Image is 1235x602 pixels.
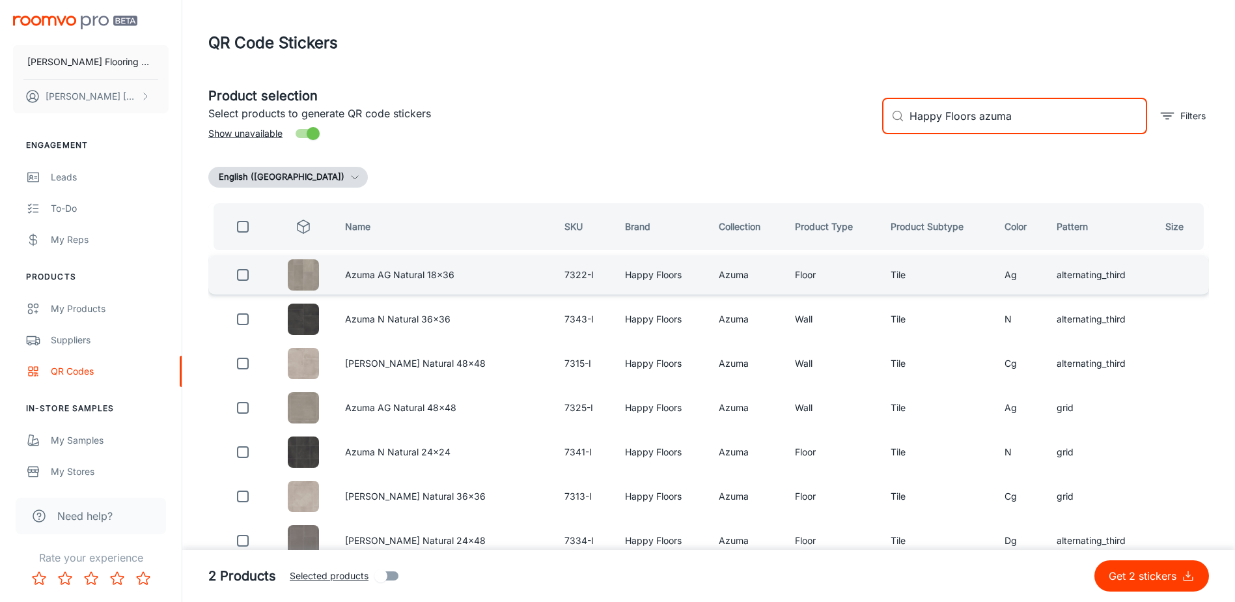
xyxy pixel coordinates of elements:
[1155,203,1209,250] th: Size
[615,300,708,339] td: Happy Floors
[10,550,171,566] p: Rate your experience
[13,16,137,29] img: Roomvo PRO Beta
[554,388,615,427] td: 7325-I
[554,255,615,294] td: 7322-I
[994,477,1046,516] td: Cg
[784,521,880,560] td: Floor
[13,45,169,79] button: [PERSON_NAME] Flooring Stores - Bozeman
[994,433,1046,472] td: N
[554,477,615,516] td: 7313-I
[615,344,708,383] td: Happy Floors
[554,203,615,250] th: SKU
[880,521,994,560] td: Tile
[104,566,130,592] button: Rate 4 star
[880,203,994,250] th: Product Subtype
[208,31,338,55] h1: QR Code Stickers
[880,388,994,427] td: Tile
[51,302,169,316] div: My Products
[784,203,880,250] th: Product Type
[1046,477,1156,516] td: grid
[708,388,784,427] td: Azuma
[27,55,154,69] p: [PERSON_NAME] Flooring Stores - Bozeman
[784,344,880,383] td: Wall
[784,477,880,516] td: Floor
[46,89,137,104] p: [PERSON_NAME] [PERSON_NAME]
[880,300,994,339] td: Tile
[615,433,708,472] td: Happy Floors
[26,566,52,592] button: Rate 1 star
[708,203,784,250] th: Collection
[208,566,276,586] h5: 2 Products
[51,364,169,379] div: QR Codes
[335,433,553,472] td: Azuma N Natural 24x24
[708,344,784,383] td: Azuma
[708,521,784,560] td: Azuma
[784,255,880,294] td: Floor
[784,388,880,427] td: Wall
[615,203,708,250] th: Brand
[78,566,104,592] button: Rate 3 star
[880,477,994,516] td: Tile
[51,433,169,448] div: My Samples
[615,477,708,516] td: Happy Floors
[994,388,1046,427] td: Ag
[335,300,553,339] td: Azuma N Natural 36x36
[880,344,994,383] td: Tile
[208,126,283,141] span: Show unavailable
[1046,388,1156,427] td: grid
[994,300,1046,339] td: N
[51,333,169,347] div: Suppliers
[1094,560,1209,592] button: Get 2 stickers
[1158,106,1209,126] button: filter
[554,300,615,339] td: 7343-I
[13,79,169,113] button: [PERSON_NAME] [PERSON_NAME]
[994,344,1046,383] td: Cg
[1046,255,1156,294] td: alternating_third
[784,300,880,339] td: Wall
[290,569,368,583] span: Selected products
[554,521,615,560] td: 7334-I
[784,433,880,472] td: Floor
[1109,568,1182,584] p: Get 2 stickers
[994,521,1046,560] td: Dg
[615,388,708,427] td: Happy Floors
[1046,344,1156,383] td: alternating_third
[1046,521,1156,560] td: alternating_third
[51,170,169,184] div: Leads
[335,255,553,294] td: Azuma AG Natural 18x36
[708,255,784,294] td: Azuma
[52,566,78,592] button: Rate 2 star
[615,521,708,560] td: Happy Floors
[335,521,553,560] td: [PERSON_NAME] Natural 24x48
[615,255,708,294] td: Happy Floors
[708,433,784,472] td: Azuma
[708,300,784,339] td: Azuma
[1180,109,1206,123] p: Filters
[335,203,553,250] th: Name
[994,203,1046,250] th: Color
[51,465,169,479] div: My Stores
[880,255,994,294] td: Tile
[994,255,1046,294] td: Ag
[208,86,872,106] h5: Product selection
[1046,300,1156,339] td: alternating_third
[130,566,156,592] button: Rate 5 star
[335,477,553,516] td: [PERSON_NAME] Natural 36x36
[1046,433,1156,472] td: grid
[335,388,553,427] td: Azuma AG Natural 48x48
[51,201,169,216] div: To-do
[1046,203,1156,250] th: Pattern
[554,433,615,472] td: 7341-I
[554,344,615,383] td: 7315-I
[57,508,113,524] span: Need help?
[335,344,553,383] td: [PERSON_NAME] Natural 48x48
[880,433,994,472] td: Tile
[909,98,1147,134] input: Search by SKU, brand, collection...
[708,477,784,516] td: Azuma
[208,167,368,188] button: English ([GEOGRAPHIC_DATA])
[208,106,872,121] p: Select products to generate QR code stickers
[51,233,169,247] div: My Reps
